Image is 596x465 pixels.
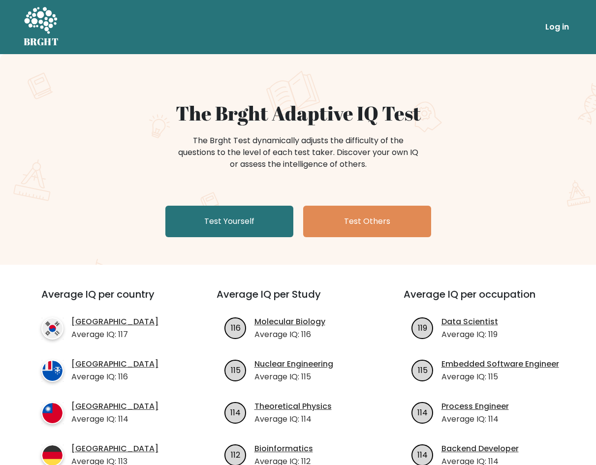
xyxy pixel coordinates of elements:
[41,402,63,424] img: country
[41,288,181,312] h3: Average IQ per country
[71,401,158,412] a: [GEOGRAPHIC_DATA]
[58,101,538,125] h1: The Brght Adaptive IQ Test
[441,443,519,455] a: Backend Developer
[24,36,59,48] h5: BRGHT
[231,449,240,460] text: 112
[417,364,427,375] text: 115
[417,406,428,418] text: 114
[254,329,325,341] p: Average IQ: 116
[230,364,240,375] text: 115
[175,135,421,170] div: The Brght Test dynamically adjusts the difficulty of the questions to the level of each test take...
[254,401,332,412] a: Theoretical Physics
[24,4,59,50] a: BRGHT
[418,322,427,333] text: 119
[254,358,333,370] a: Nuclear Engineering
[417,449,428,460] text: 114
[41,317,63,340] img: country
[441,371,559,383] p: Average IQ: 115
[254,371,333,383] p: Average IQ: 115
[254,316,325,328] a: Molecular Biology
[441,401,509,412] a: Process Engineer
[165,206,293,237] a: Test Yourself
[441,413,509,425] p: Average IQ: 114
[217,288,380,312] h3: Average IQ per Study
[71,371,158,383] p: Average IQ: 116
[441,358,559,370] a: Embedded Software Engineer
[71,329,158,341] p: Average IQ: 117
[71,358,158,370] a: [GEOGRAPHIC_DATA]
[441,329,498,341] p: Average IQ: 119
[303,206,431,237] a: Test Others
[230,406,241,418] text: 114
[71,443,158,455] a: [GEOGRAPHIC_DATA]
[441,316,498,328] a: Data Scientist
[41,360,63,382] img: country
[254,443,313,455] a: Bioinformatics
[71,413,158,425] p: Average IQ: 114
[71,316,158,328] a: [GEOGRAPHIC_DATA]
[230,322,240,333] text: 116
[541,17,573,37] a: Log in
[254,413,332,425] p: Average IQ: 114
[404,288,567,312] h3: Average IQ per occupation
